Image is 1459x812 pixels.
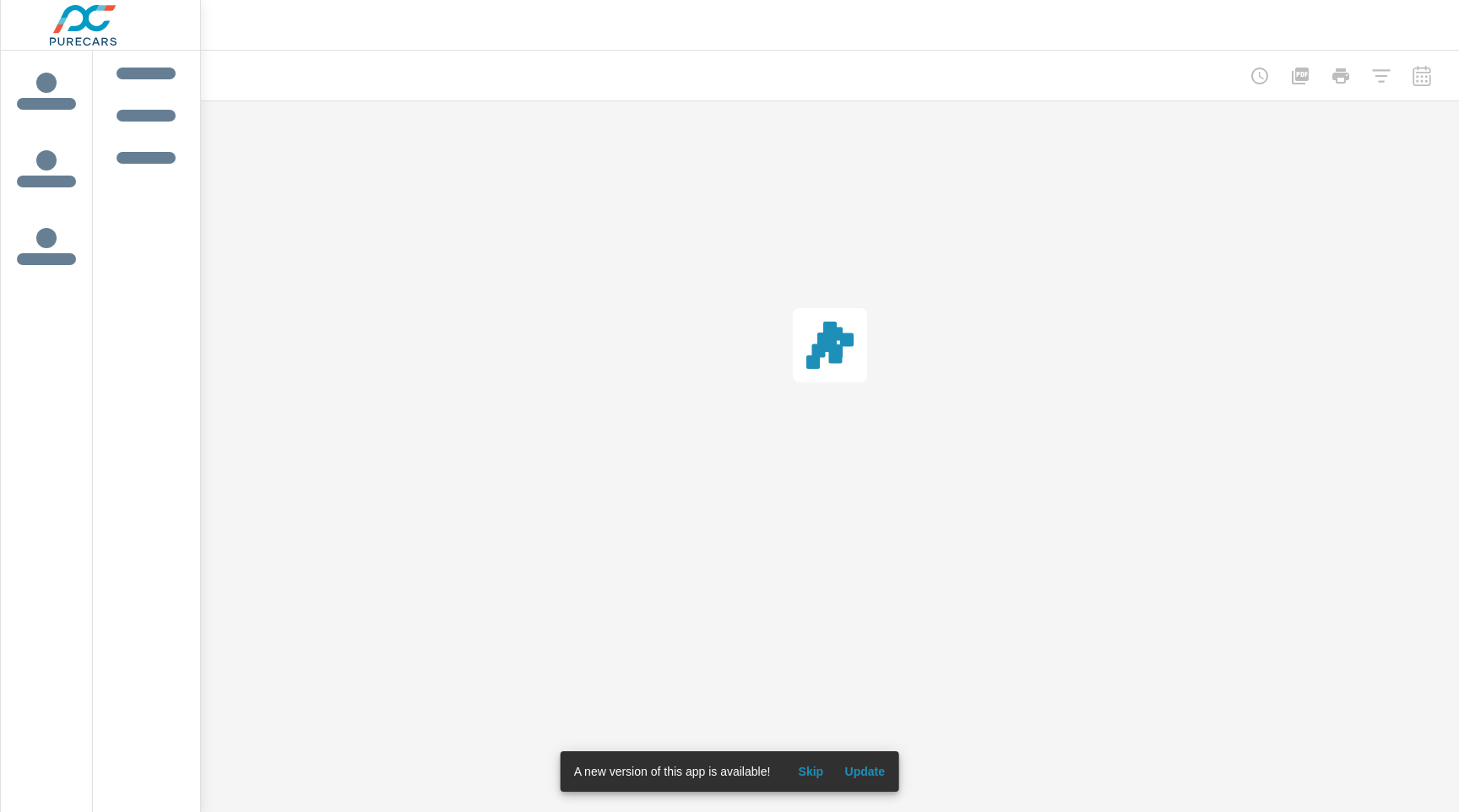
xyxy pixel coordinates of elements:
span: Update [844,764,885,779]
span: A new version of this app is available! [574,765,771,778]
div: icon label tabs example [1,51,92,284]
button: Update [838,758,892,785]
span: Skip [790,764,831,779]
button: Skip [784,758,838,785]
